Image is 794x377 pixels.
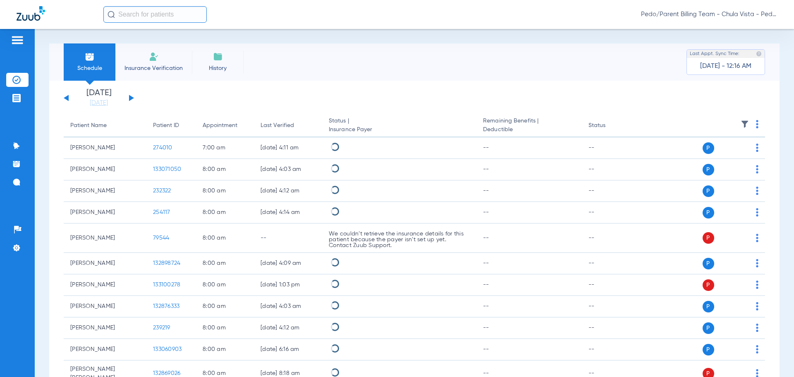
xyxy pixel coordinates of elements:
[254,274,322,296] td: [DATE] 1:03 PM
[103,6,207,23] input: Search for patients
[329,231,470,248] p: We couldn’t retrieve the insurance details for this patient because the payer isn’t set up yet. C...
[64,339,146,360] td: [PERSON_NAME]
[582,202,638,223] td: --
[254,253,322,274] td: [DATE] 4:09 AM
[753,337,794,377] iframe: Chat Widget
[203,121,247,130] div: Appointment
[703,142,714,154] span: P
[254,296,322,317] td: [DATE] 4:03 AM
[64,274,146,296] td: [PERSON_NAME]
[703,301,714,312] span: P
[254,339,322,360] td: [DATE] 6:16 AM
[756,120,758,128] img: group-dot-blue.svg
[703,322,714,334] span: P
[153,282,180,288] span: 133100278
[700,62,751,70] span: [DATE] - 12:16 AM
[756,302,758,310] img: group-dot-blue.svg
[196,274,254,296] td: 8:00 AM
[582,296,638,317] td: --
[483,370,489,376] span: --
[153,370,180,376] span: 132869026
[756,165,758,173] img: group-dot-blue.svg
[254,137,322,159] td: [DATE] 4:11 AM
[703,258,714,269] span: P
[756,259,758,267] img: group-dot-blue.svg
[756,187,758,195] img: group-dot-blue.svg
[703,344,714,355] span: P
[108,11,115,18] img: Search Icon
[153,121,189,130] div: Patient ID
[196,339,254,360] td: 8:00 AM
[483,235,489,241] span: --
[196,159,254,180] td: 8:00 AM
[64,180,146,202] td: [PERSON_NAME]
[483,166,489,172] span: --
[153,325,170,331] span: 239219
[64,296,146,317] td: [PERSON_NAME]
[582,180,638,202] td: --
[64,137,146,159] td: [PERSON_NAME]
[329,125,470,134] span: Insurance Payer
[70,121,140,130] div: Patient Name
[741,120,749,128] img: filter.svg
[756,51,762,57] img: last sync help info
[483,145,489,151] span: --
[153,121,179,130] div: Patient ID
[483,325,489,331] span: --
[582,253,638,274] td: --
[703,185,714,197] span: P
[153,303,179,309] span: 132876333
[756,281,758,289] img: group-dot-blue.svg
[196,137,254,159] td: 7:00 AM
[74,89,124,107] li: [DATE]
[254,223,322,253] td: --
[153,209,170,215] span: 254117
[756,324,758,332] img: group-dot-blue.svg
[64,202,146,223] td: [PERSON_NAME]
[17,6,45,21] img: Zuub Logo
[582,223,638,253] td: --
[196,180,254,202] td: 8:00 AM
[261,121,316,130] div: Last Verified
[196,202,254,223] td: 8:00 AM
[756,144,758,152] img: group-dot-blue.svg
[64,159,146,180] td: [PERSON_NAME]
[483,125,575,134] span: Deductible
[153,235,169,241] span: 79544
[756,208,758,216] img: group-dot-blue.svg
[64,223,146,253] td: [PERSON_NAME]
[196,253,254,274] td: 8:00 AM
[703,279,714,291] span: P
[70,64,109,72] span: Schedule
[641,10,777,19] span: Pedo/Parent Billing Team - Chula Vista - Pedo | The Super Dentists
[582,317,638,339] td: --
[11,35,24,45] img: hamburger-icon
[203,121,237,130] div: Appointment
[483,303,489,309] span: --
[198,64,237,72] span: History
[70,121,107,130] div: Patient Name
[149,52,159,62] img: Manual Insurance Verification
[690,50,739,58] span: Last Appt. Sync Time:
[196,296,254,317] td: 8:00 AM
[153,166,181,172] span: 133071050
[703,232,714,244] span: P
[196,223,254,253] td: 8:00 AM
[254,317,322,339] td: [DATE] 4:12 AM
[254,180,322,202] td: [DATE] 4:12 AM
[85,52,95,62] img: Schedule
[153,188,171,194] span: 232322
[756,234,758,242] img: group-dot-blue.svg
[703,207,714,219] span: P
[476,114,581,137] th: Remaining Benefits |
[483,188,489,194] span: --
[582,137,638,159] td: --
[64,253,146,274] td: [PERSON_NAME]
[254,202,322,223] td: [DATE] 4:14 AM
[483,282,489,288] span: --
[582,159,638,180] td: --
[322,114,476,137] th: Status |
[261,121,294,130] div: Last Verified
[582,339,638,360] td: --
